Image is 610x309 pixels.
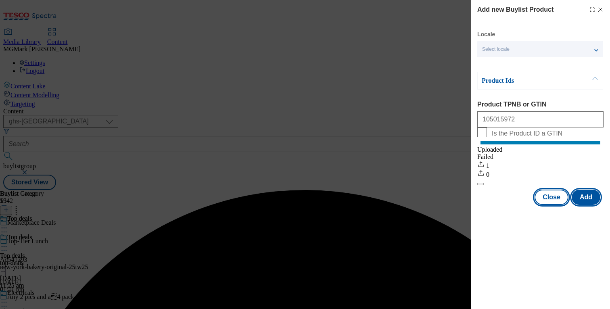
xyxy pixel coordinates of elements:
[477,41,603,57] button: Select locale
[535,190,568,205] button: Close
[477,153,604,161] div: Failed
[477,111,604,127] input: Enter 1 or 20 space separated Product TPNB or GTIN
[477,146,604,153] div: Uploaded
[482,46,510,52] span: Select locale
[477,101,604,108] label: Product TPNB or GTIN
[482,77,566,85] p: Product Ids
[477,161,604,169] div: 1
[572,190,600,205] button: Add
[477,5,554,15] h4: Add new Buylist Product
[477,169,604,178] div: 0
[477,32,495,37] label: Locale
[492,130,562,137] span: Is the Product ID a GTIN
